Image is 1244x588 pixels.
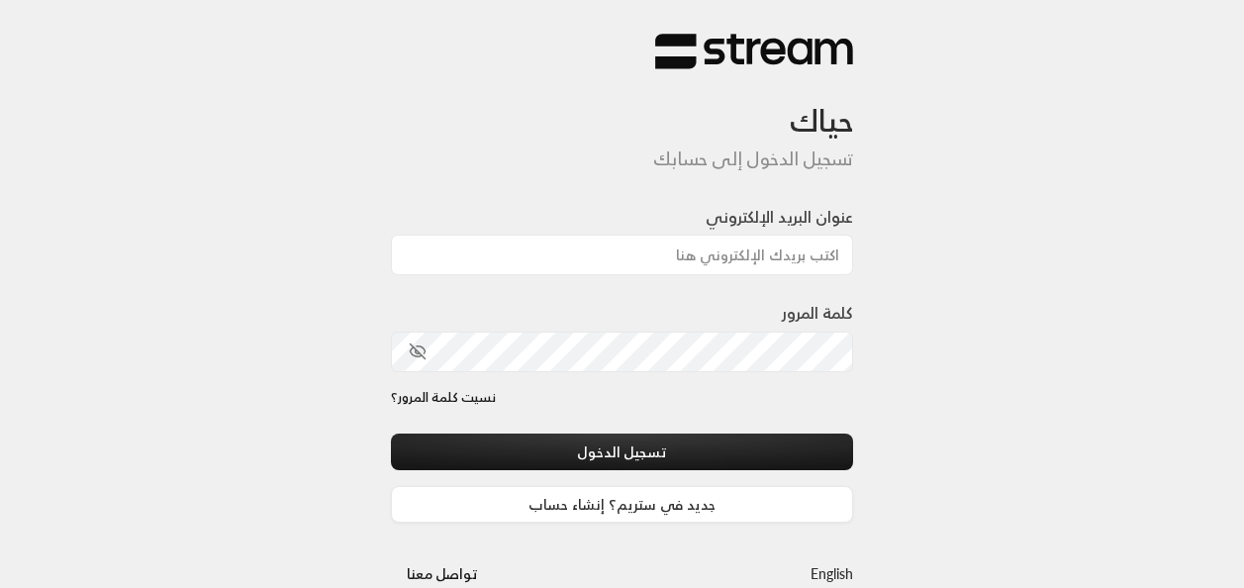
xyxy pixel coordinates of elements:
[391,434,854,470] button: تسجيل الدخول
[391,148,854,170] h5: تسجيل الدخول إلى حسابك
[391,486,854,523] a: جديد في ستريم؟ إنشاء حساب
[655,33,853,71] img: Stream Logo
[391,235,854,275] input: اكتب بريدك الإلكتروني هنا
[391,561,495,586] a: تواصل معنا
[782,301,853,325] label: كلمة المرور
[391,388,496,408] a: نسيت كلمة المرور؟
[391,70,854,139] h3: حياك
[706,205,853,229] label: عنوان البريد الإلكتروني
[401,335,434,368] button: toggle password visibility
